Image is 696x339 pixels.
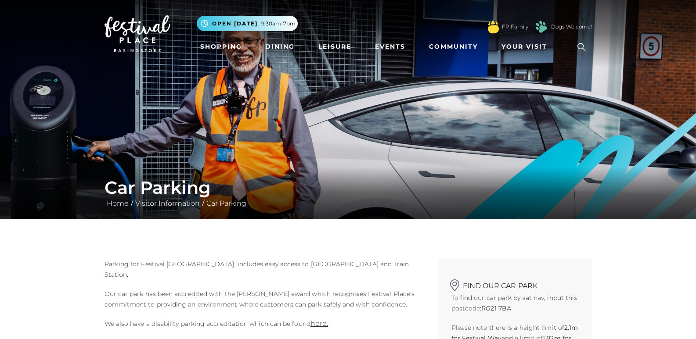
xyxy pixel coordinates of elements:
[315,39,355,55] a: Leisure
[451,276,579,290] h2: Find our car park
[197,16,298,31] button: Open [DATE] 9.30am-7pm
[451,293,579,314] p: To find our car park by sat nav, input this postcode:
[105,15,170,52] img: Festival Place Logo
[105,177,592,198] h1: Car Parking
[310,319,328,328] a: here.
[502,23,528,31] a: FP Family
[98,177,599,209] div: / /
[105,199,131,207] a: Home
[262,39,298,55] a: Dining
[133,199,202,207] a: Visitor Information
[481,304,511,312] strong: RG21 7BA
[105,318,425,329] p: We also have a disability parking accreditation which can be found
[105,260,409,278] span: Parking for Festival [GEOGRAPHIC_DATA], includes easy access to [GEOGRAPHIC_DATA] and Train Station.
[498,39,555,55] a: Your Visit
[105,289,425,310] p: Our car park has been accredited with the [PERSON_NAME] award which recognises Festival Place's c...
[426,39,481,55] a: Community
[261,20,296,28] span: 9.30am-7pm
[371,39,409,55] a: Events
[551,23,592,31] a: Dogs Welcome!
[501,42,547,51] span: Your Visit
[212,20,258,28] span: Open [DATE]
[197,39,245,55] a: Shopping
[204,199,249,207] a: Car Parking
